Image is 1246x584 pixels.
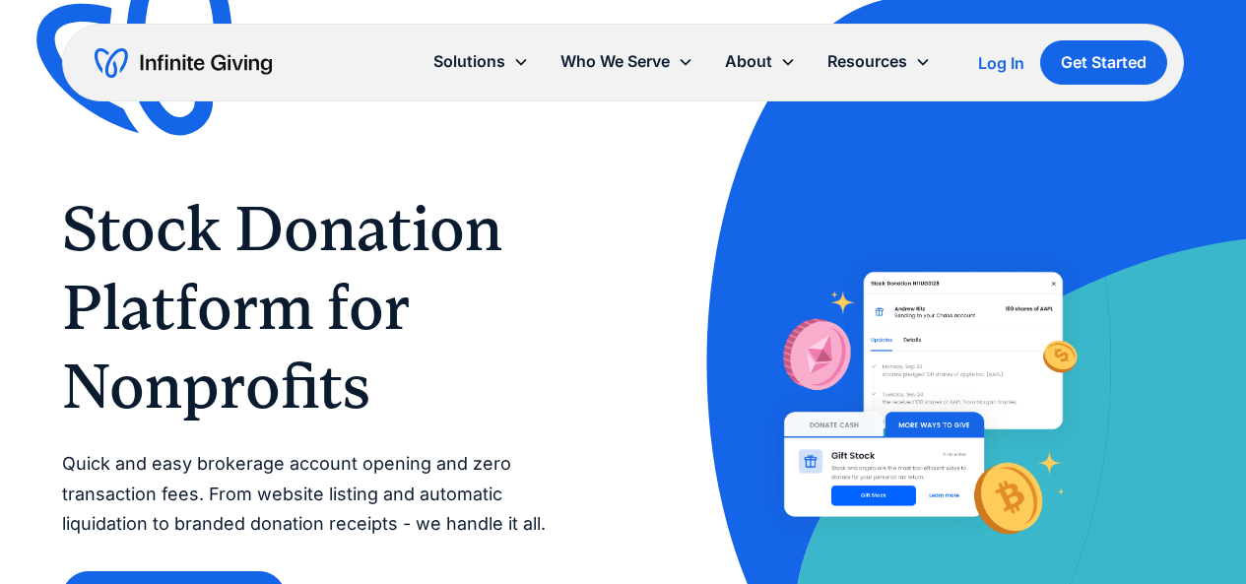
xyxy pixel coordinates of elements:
img: With Infinite Giving’s stock donation platform, it’s easy for donors to give stock to your nonpro... [757,245,1089,566]
div: Log In [978,55,1024,71]
div: Resources [827,48,907,75]
a: Get Started [1040,40,1167,85]
a: home [95,47,272,79]
div: Who We Serve [545,40,709,83]
div: Resources [812,40,947,83]
div: About [725,48,772,75]
a: Log In [978,51,1024,75]
div: Solutions [418,40,545,83]
p: Quick and easy brokerage account opening and zero transaction fees. From website listing and auto... [62,449,583,540]
h1: Stock Donation Platform for Nonprofits [62,189,583,425]
div: Solutions [433,48,505,75]
div: Who We Serve [560,48,670,75]
div: About [709,40,812,83]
